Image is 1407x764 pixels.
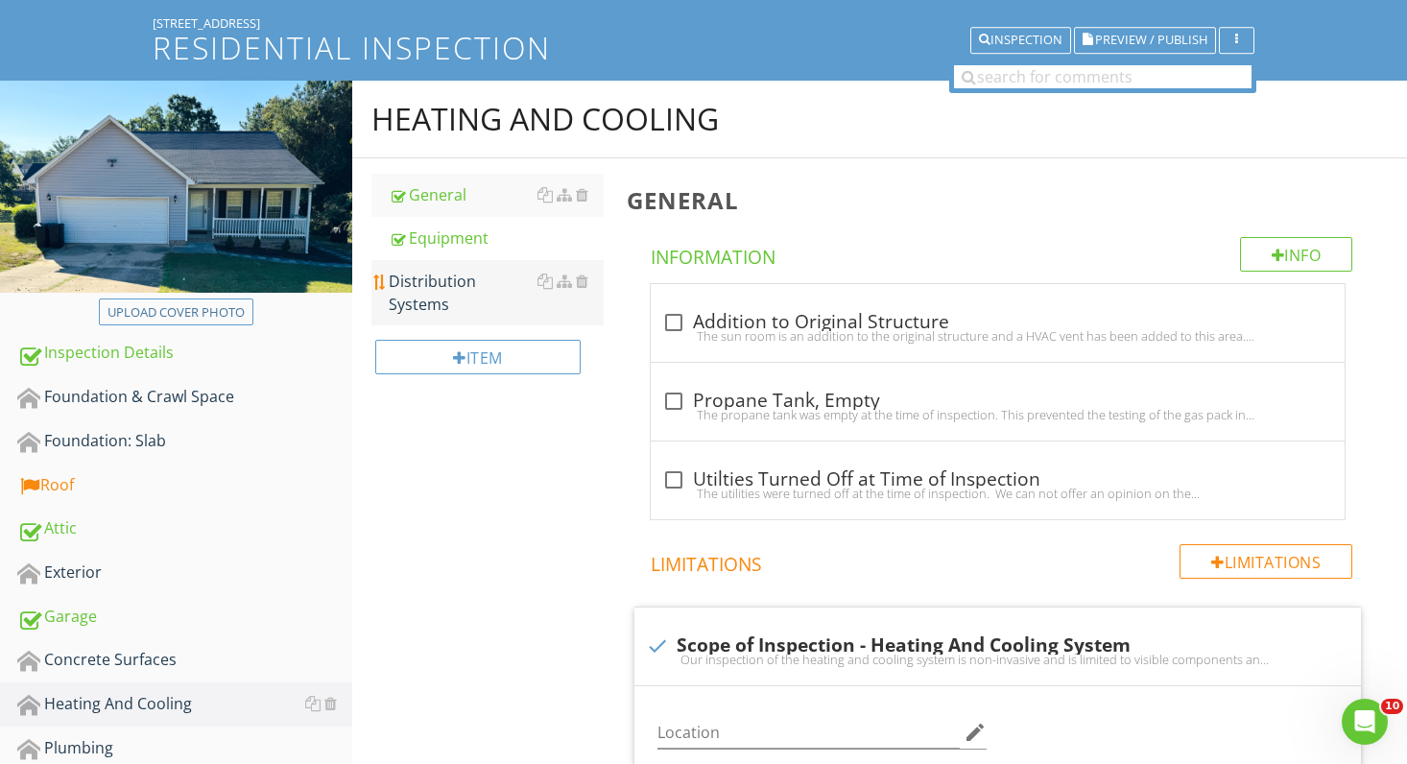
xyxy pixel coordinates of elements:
[662,407,1333,422] div: The propane tank was empty at the time of inspection. This prevented the testing of the gas pack ...
[375,340,582,374] div: Item
[627,187,1376,213] h3: General
[970,30,1071,47] a: Inspection
[646,652,1349,667] div: Our inspection of the heating and cooling system is non-invasive and is limited to visible compon...
[1074,30,1216,47] a: Preview / Publish
[371,100,719,138] div: Heating And Cooling
[17,516,352,541] div: Attic
[389,270,605,316] div: Distribution Systems
[17,605,352,630] div: Garage
[17,648,352,673] div: Concrete Surfaces
[954,65,1252,88] input: search for comments
[17,692,352,717] div: Heating And Cooling
[153,31,1253,64] h1: Residential Inspection
[17,473,352,498] div: Roof
[970,27,1071,54] button: Inspection
[17,341,352,366] div: Inspection Details
[107,303,245,322] div: Upload cover photo
[662,328,1333,344] div: The sun room is an addition to the original structure and a HVAC vent has been added to this area...
[662,486,1333,501] div: The utilities were turned off at the time of inspection. We can not offer an opinion on the perfo...
[1381,699,1403,714] span: 10
[153,15,1253,31] div: [STREET_ADDRESS]
[17,385,352,410] div: Foundation & Crawl Space
[979,34,1062,47] div: Inspection
[17,736,352,761] div: Plumbing
[389,183,605,206] div: General
[1342,699,1388,745] iframe: Intercom live chat
[1074,27,1216,54] button: Preview / Publish
[389,227,605,250] div: Equipment
[1095,35,1207,47] span: Preview / Publish
[651,237,1352,270] h4: Information
[964,721,987,744] i: edit
[17,561,352,585] div: Exterior
[657,717,959,749] input: Location
[1180,544,1352,579] div: Limitations
[99,298,253,325] button: Upload cover photo
[17,429,352,454] div: Foundation: Slab
[1240,237,1353,272] div: Info
[651,544,1352,577] h4: Limitations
